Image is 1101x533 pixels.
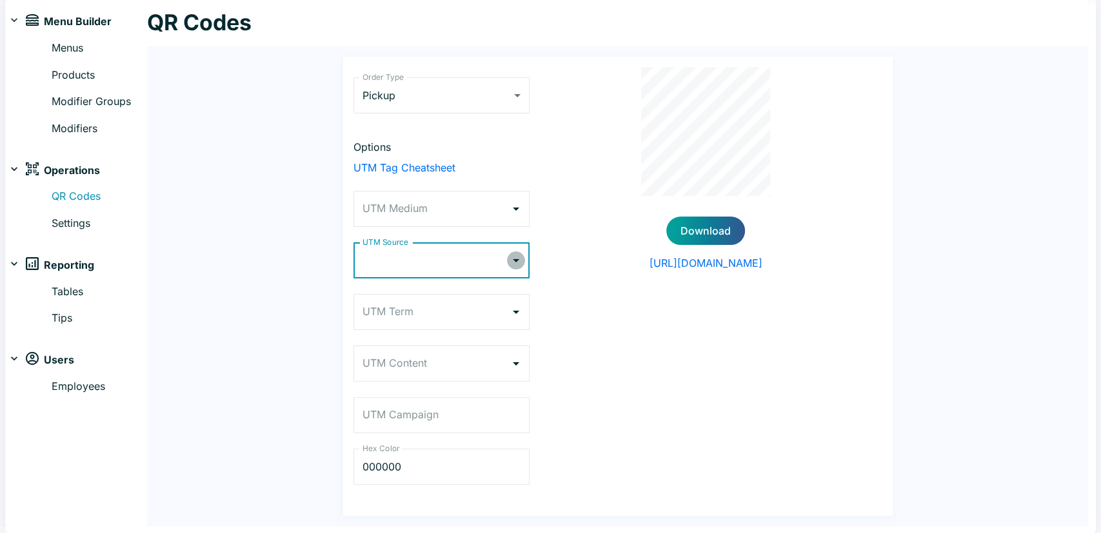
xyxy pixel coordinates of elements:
a: [URL][DOMAIN_NAME] [550,255,862,271]
a: Employees [52,378,147,395]
span: Users [44,352,74,369]
label: UTM Source [362,237,408,247]
span: Menu Builder [44,14,112,30]
div: menuMenu Builder [5,9,147,35]
label: Hex Color [362,443,400,454]
h1: QR Codes [147,9,252,36]
div: usersUsers [5,347,147,373]
a: QR Codes [52,188,147,205]
label: Order Type [362,72,404,82]
a: UTM Tag Cheatsheet [353,160,530,175]
a: Products [52,67,147,84]
button: Open [507,251,525,269]
button: Open [507,354,525,373]
a: Tips [52,310,147,327]
img: users [26,352,39,365]
button: Download [666,217,745,245]
a: Modifier Groups [52,93,147,110]
a: Modifiers [52,121,147,137]
div: Pickup [353,77,530,113]
a: Settings [52,215,147,232]
img: reports [26,257,39,270]
div: reportsReporting [5,253,147,278]
a: Tables [52,284,147,300]
p: Options [353,139,530,155]
a: Menus [52,40,147,57]
img: menu [26,14,39,26]
span: Reporting [44,257,94,274]
button: Open [507,200,525,218]
button: Open [507,303,525,321]
span: Operations [44,162,100,179]
img: operations [26,162,39,175]
div: operationsOperations [5,157,147,183]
